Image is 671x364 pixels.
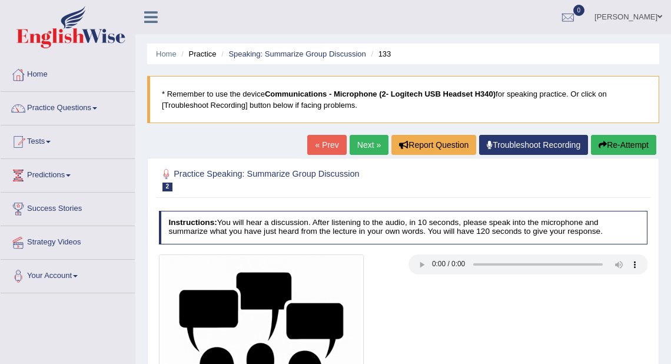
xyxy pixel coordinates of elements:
button: Report Question [391,135,476,155]
a: Home [1,58,135,88]
a: Speaking: Summarize Group Discussion [228,49,366,58]
a: Success Stories [1,193,135,222]
a: Strategy Videos [1,226,135,256]
a: Troubleshoot Recording [479,135,588,155]
a: Practice Questions [1,92,135,121]
a: Your Account [1,260,135,289]
blockquote: * Remember to use the device for speaking practice. Or click on [Troubleshoot Recording] button b... [147,76,659,123]
h4: You will hear a discussion. After listening to the audio, in 10 seconds, please speak into the mi... [159,211,648,244]
a: Next » [350,135,388,155]
span: 2 [162,183,173,191]
span: 0 [573,5,585,16]
a: « Prev [307,135,346,155]
a: Home [156,49,177,58]
button: Re-Attempt [591,135,656,155]
a: Predictions [1,159,135,188]
h2: Practice Speaking: Summarize Group Discussion [159,167,462,191]
b: Instructions: [168,218,217,227]
b: Communications - Microphone (2- Logitech USB Headset H340) [265,90,496,98]
li: 133 [368,48,391,59]
li: Practice [178,48,216,59]
a: Tests [1,125,135,155]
